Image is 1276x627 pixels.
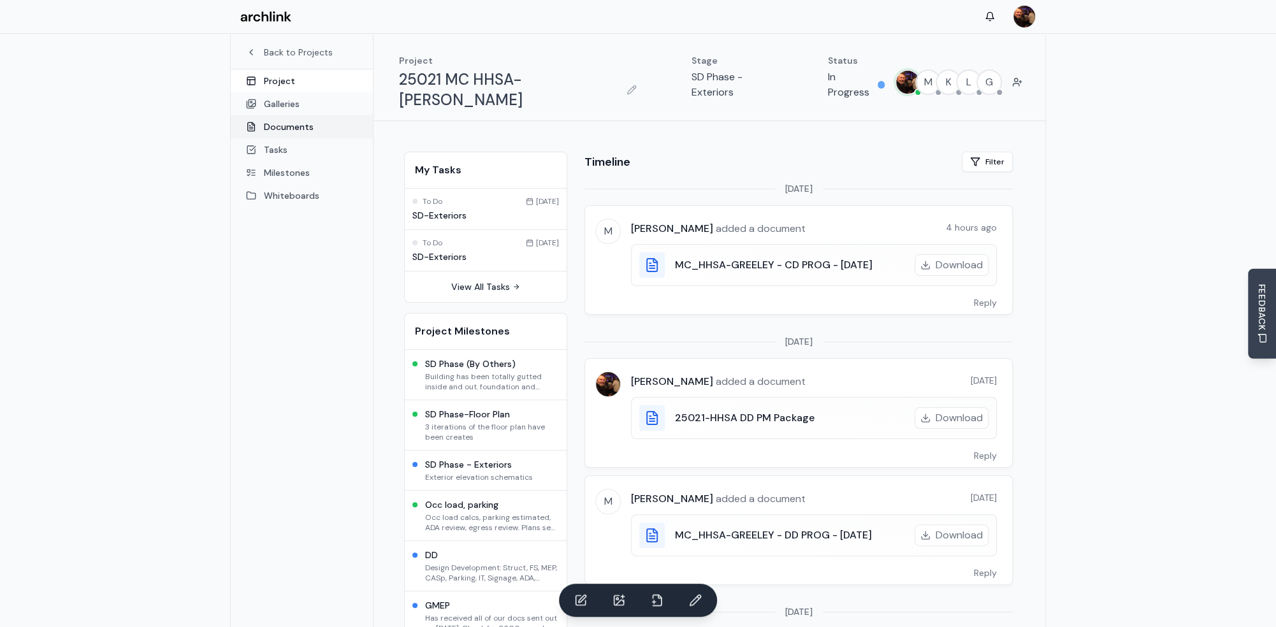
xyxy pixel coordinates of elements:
[713,492,806,505] span: added a document
[246,46,358,59] a: Back to Projects
[692,69,776,100] p: SD Phase - Exteriors
[1256,284,1268,331] span: FEEDBACK
[896,71,919,94] img: MARC JONES
[937,71,960,94] span: K
[584,153,630,171] h2: Timeline
[240,11,291,22] img: Archlink
[425,458,533,471] h3: SD Phase - Exteriors
[959,561,1012,584] button: Reply
[1013,6,1035,27] img: MARC JONES
[785,605,813,618] span: [DATE]
[425,472,533,482] p: Exterior elevation schematics
[231,138,373,161] a: Tasks
[231,161,373,184] a: Milestones
[946,221,997,234] span: 4 hours ago
[231,115,373,138] a: Documents
[596,372,620,396] img: MARC JONES
[713,222,806,235] span: added a document
[231,92,373,115] a: Galleries
[451,280,520,293] a: View All Tasks
[936,410,983,426] span: Download
[425,549,559,561] h3: DD
[596,489,620,514] span: M
[425,408,559,421] h3: SD Phase-Floor Plan
[399,54,641,67] p: Project
[959,444,1012,467] button: Reply
[971,491,997,504] span: [DATE]
[526,238,559,248] div: [DATE]
[917,71,939,94] span: M
[675,257,873,273] h3: MC_HHSA-GREELEY - CD PROG - [DATE]
[959,291,1012,314] button: Reply
[425,357,559,370] h3: SD Phase (By Others)
[976,69,1002,95] button: G
[631,222,713,235] span: [PERSON_NAME]
[231,184,373,207] a: Whiteboards
[936,528,983,543] span: Download
[425,498,559,511] h3: Occ load, parking
[895,69,920,95] button: MARC JONES
[915,407,989,429] button: Download
[915,69,941,95] button: M
[425,371,559,392] p: Building has been totally gutted inside and out. foundation and framing - walls and roof remain.
[425,599,559,612] h3: GMEP
[415,162,556,178] h2: My Tasks
[785,335,813,348] span: [DATE]
[827,54,885,67] p: Status
[971,374,997,387] span: [DATE]
[526,196,559,206] div: [DATE]
[631,375,713,388] span: [PERSON_NAME]
[399,69,618,110] h1: 25021 MC HHSA-[PERSON_NAME]
[631,492,713,505] span: [PERSON_NAME]
[412,250,559,263] h3: SD-Exteriors
[596,219,620,243] span: M
[231,69,373,92] a: Project
[915,524,989,546] button: Download
[827,69,873,100] p: In Progress
[415,324,556,339] h2: Project Milestones
[675,410,815,426] h3: 25021-HHSA DD PM Package
[1248,269,1276,359] button: Send Feedback
[423,196,442,206] span: To Do
[936,69,961,95] button: K
[915,254,989,276] button: Download
[785,182,813,195] span: [DATE]
[936,257,983,273] span: Download
[692,54,776,67] p: Stage
[713,375,806,388] span: added a document
[675,528,872,543] h3: MC_HHSA-GREELEY - DD PROG - [DATE]
[978,71,1001,94] span: G
[425,422,559,442] p: 3 iterations of the floor plan have been creates
[425,563,559,583] p: Design Development: Struct, FS, MEP, CASp, Parking, IT, Signage, ADA, Egress, Etc.
[962,152,1013,172] button: Filter
[412,209,559,222] h3: SD-Exteriors
[425,512,559,533] p: Occ load calcs, parking estimated, ADA review, egress review. Plans sent to [GEOGRAPHIC_DATA] for...
[957,71,980,94] span: L
[423,238,442,248] span: To Do
[956,69,982,95] button: L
